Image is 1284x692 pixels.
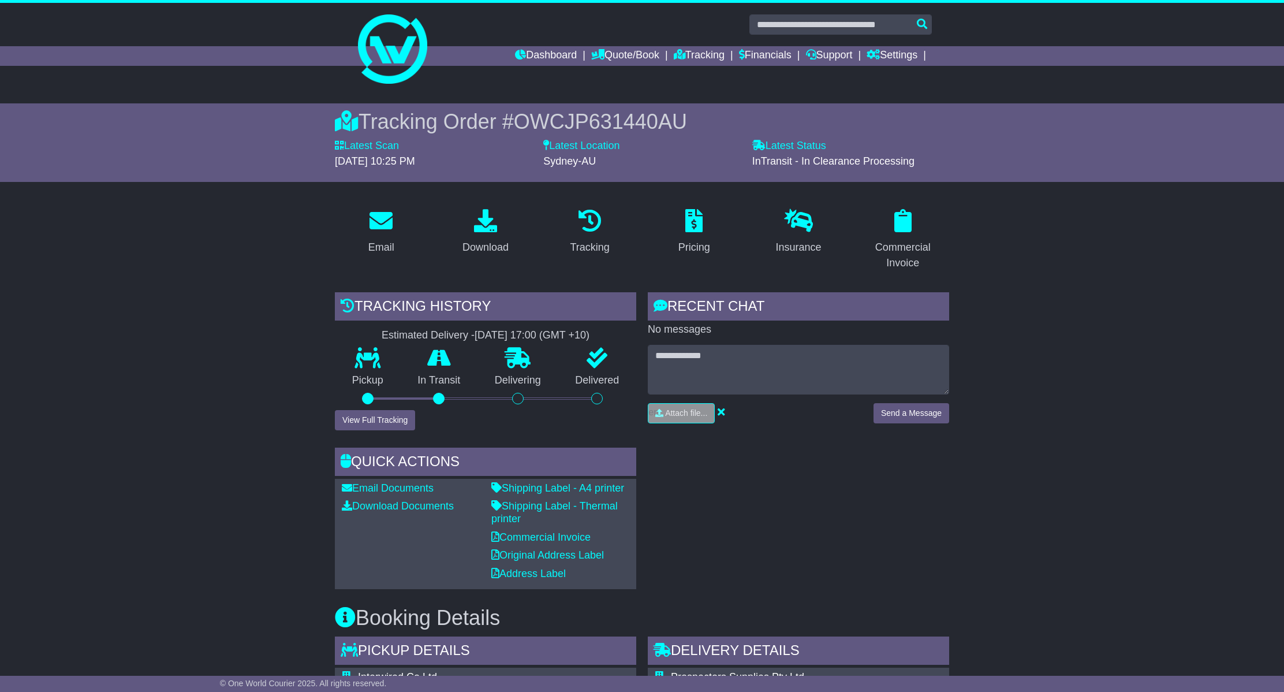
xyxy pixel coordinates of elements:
[335,292,636,323] div: Tracking history
[856,205,949,275] a: Commercial Invoice
[543,140,619,152] label: Latest Location
[335,607,949,630] h3: Booking Details
[752,155,915,167] span: InTransit - In Clearance Processing
[864,240,942,271] div: Commercial Invoice
[401,374,478,387] p: In Transit
[455,205,516,259] a: Download
[514,110,687,133] span: OWCJP631440AU
[220,679,387,688] span: © One World Courier 2025. All rights reserved.
[491,482,624,494] a: Shipping Label - A4 printer
[874,403,949,423] button: Send a Message
[335,155,415,167] span: [DATE] 10:25 PM
[358,671,437,683] span: Interwired Co Ltd
[678,240,710,255] div: Pricing
[491,531,591,543] a: Commercial Invoice
[648,292,949,323] div: RECENT CHAT
[648,323,949,336] p: No messages
[335,109,949,134] div: Tracking Order #
[570,240,610,255] div: Tracking
[335,637,636,668] div: Pickup Details
[739,46,792,66] a: Financials
[491,568,566,579] a: Address Label
[806,46,853,66] a: Support
[648,637,949,668] div: Delivery Details
[768,205,828,259] a: Insurance
[671,671,804,683] span: Prospectors Supplies Pty Ltd
[342,482,434,494] a: Email Documents
[335,448,636,479] div: Quick Actions
[671,205,718,259] a: Pricing
[491,500,618,524] a: Shipping Label - Thermal printer
[752,140,826,152] label: Latest Status
[867,46,917,66] a: Settings
[674,46,725,66] a: Tracking
[477,374,558,387] p: Delivering
[591,46,659,66] a: Quote/Book
[563,205,617,259] a: Tracking
[543,155,596,167] span: Sydney-AU
[361,205,402,259] a: Email
[335,374,401,387] p: Pickup
[342,500,454,512] a: Download Documents
[462,240,509,255] div: Download
[775,240,821,255] div: Insurance
[335,140,399,152] label: Latest Scan
[558,374,637,387] p: Delivered
[515,46,577,66] a: Dashboard
[335,410,415,430] button: View Full Tracking
[368,240,394,255] div: Email
[475,329,589,342] div: [DATE] 17:00 (GMT +10)
[491,549,604,561] a: Original Address Label
[335,329,636,342] div: Estimated Delivery -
